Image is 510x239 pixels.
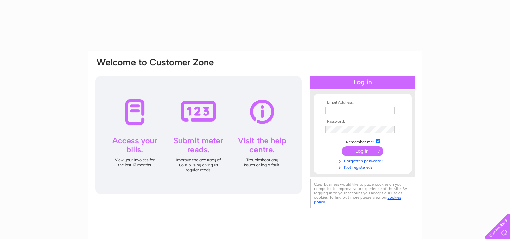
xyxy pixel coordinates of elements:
[324,100,402,105] th: Email Address:
[342,146,383,156] input: Submit
[324,119,402,124] th: Password:
[325,157,402,164] a: Forgotten password?
[325,164,402,170] a: Not registered?
[314,195,401,204] a: cookies policy
[310,179,415,208] div: Clear Business would like to place cookies on your computer to improve your experience of the sit...
[324,138,402,145] td: Remember me?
